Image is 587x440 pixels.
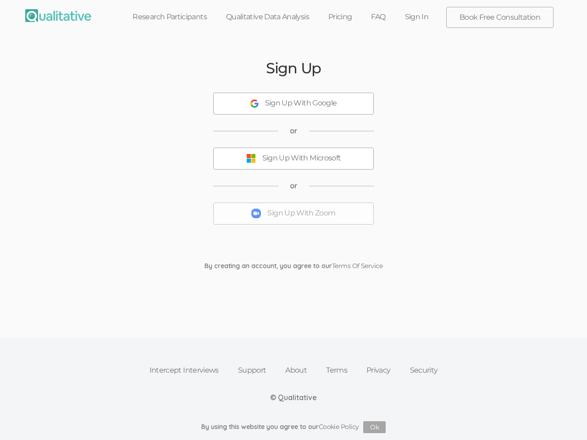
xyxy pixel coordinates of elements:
iframe: Chat Widget [541,396,587,440]
a: Book Free Consultation [447,7,553,27]
div: By creating an account, you agree to our [198,261,389,270]
button: Sign Up With Microsoft [213,148,374,170]
a: FAQ [361,7,395,27]
a: Sign In [395,7,438,27]
a: Intercept Interviews [140,360,228,380]
span: or [290,126,298,136]
a: Terms Of Service [332,262,382,270]
a: Qualitative Data Analysis [216,7,319,27]
a: Terms [316,360,357,380]
button: Sign Up With Zoom [213,203,374,225]
a: Support [228,360,276,380]
a: About [276,360,316,380]
button: Sign Up With Google [213,93,374,115]
div: Sign Up With Zoom [267,208,335,219]
h2: Sign Up [266,60,321,76]
a: Cookie Policy [319,423,359,431]
div: Sign Up With Google [265,98,337,109]
span: or [290,181,298,191]
img: Sign Up With Zoom [251,209,261,218]
div: © Qualitative [270,392,317,403]
a: Pricing [319,7,362,27]
a: Privacy [357,360,400,380]
a: Security [400,360,448,380]
img: Qualitative [25,9,91,22]
img: Sign Up With Microsoft [246,154,256,163]
div: By using this website you agree to our [201,421,386,433]
a: Research Participants [123,7,216,27]
img: Sign Up With Google [250,99,259,108]
div: Sign Up With Microsoft [262,153,341,164]
button: Ok [363,421,386,433]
